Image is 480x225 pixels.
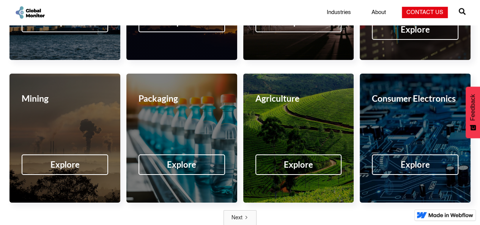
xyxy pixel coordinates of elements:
[138,94,178,102] div: Packaging
[284,18,313,26] div: Explore
[231,214,242,222] div: Next
[367,9,390,16] a: About
[400,161,430,168] div: Explore
[466,87,480,138] button: Feedback - Show survey
[243,74,354,203] a: AgricultureExplore
[459,6,466,17] span: 
[459,5,466,20] a: 
[50,161,80,168] div: Explore
[284,161,313,168] div: Explore
[428,213,473,217] img: Made in Webflow
[22,94,49,102] div: Mining
[400,26,430,33] div: Explore
[255,94,299,102] div: Agriculture
[360,74,471,203] a: Consumer ElectronicsExplore
[167,161,196,168] div: Explore
[9,74,120,203] a: MiningExplore
[167,18,196,26] div: Explore
[322,9,356,16] a: Industries
[50,18,80,26] div: Explore
[372,94,456,102] div: Consumer Electronics
[14,5,46,19] a: home
[469,94,476,121] span: Feedback
[402,7,448,18] a: Contact Us
[126,74,237,203] a: PackagingExplore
